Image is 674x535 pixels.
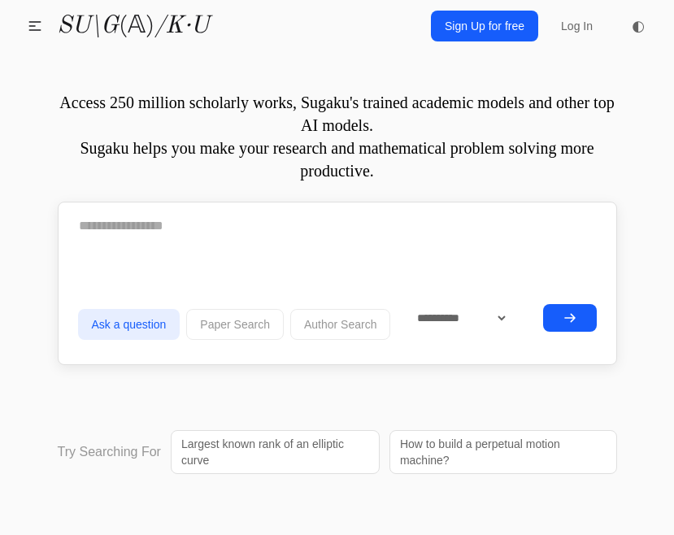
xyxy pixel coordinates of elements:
[290,309,391,340] button: Author Search
[58,91,617,182] p: Access 250 million scholarly works, Sugaku's trained academic models and other top AI models. Sug...
[622,10,654,42] button: ◐
[57,11,209,41] a: SU\G(𝔸)/K·U
[78,309,180,340] button: Ask a question
[57,14,119,38] i: SU\G
[154,14,209,38] i: /K·U
[431,11,538,41] a: Sign Up for free
[632,19,645,33] span: ◐
[171,430,380,474] a: Largest known rank of an elliptic curve
[389,430,617,474] a: How to build a perpetual motion machine?
[58,442,161,462] p: Try Searching For
[551,11,602,41] a: Log In
[186,309,284,340] button: Paper Search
